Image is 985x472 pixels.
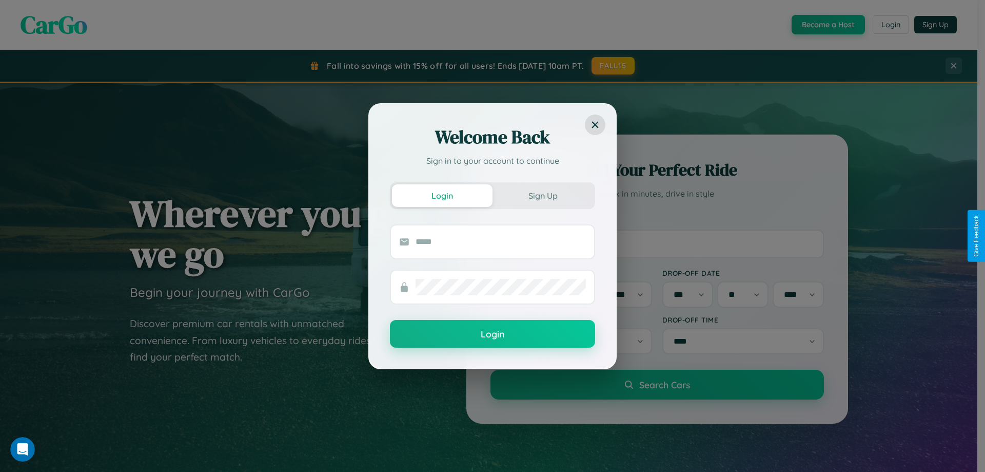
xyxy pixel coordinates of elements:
[493,184,593,207] button: Sign Up
[10,437,35,462] iframe: Intercom live chat
[973,215,980,257] div: Give Feedback
[390,125,595,149] h2: Welcome Back
[390,155,595,167] p: Sign in to your account to continue
[392,184,493,207] button: Login
[390,320,595,348] button: Login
